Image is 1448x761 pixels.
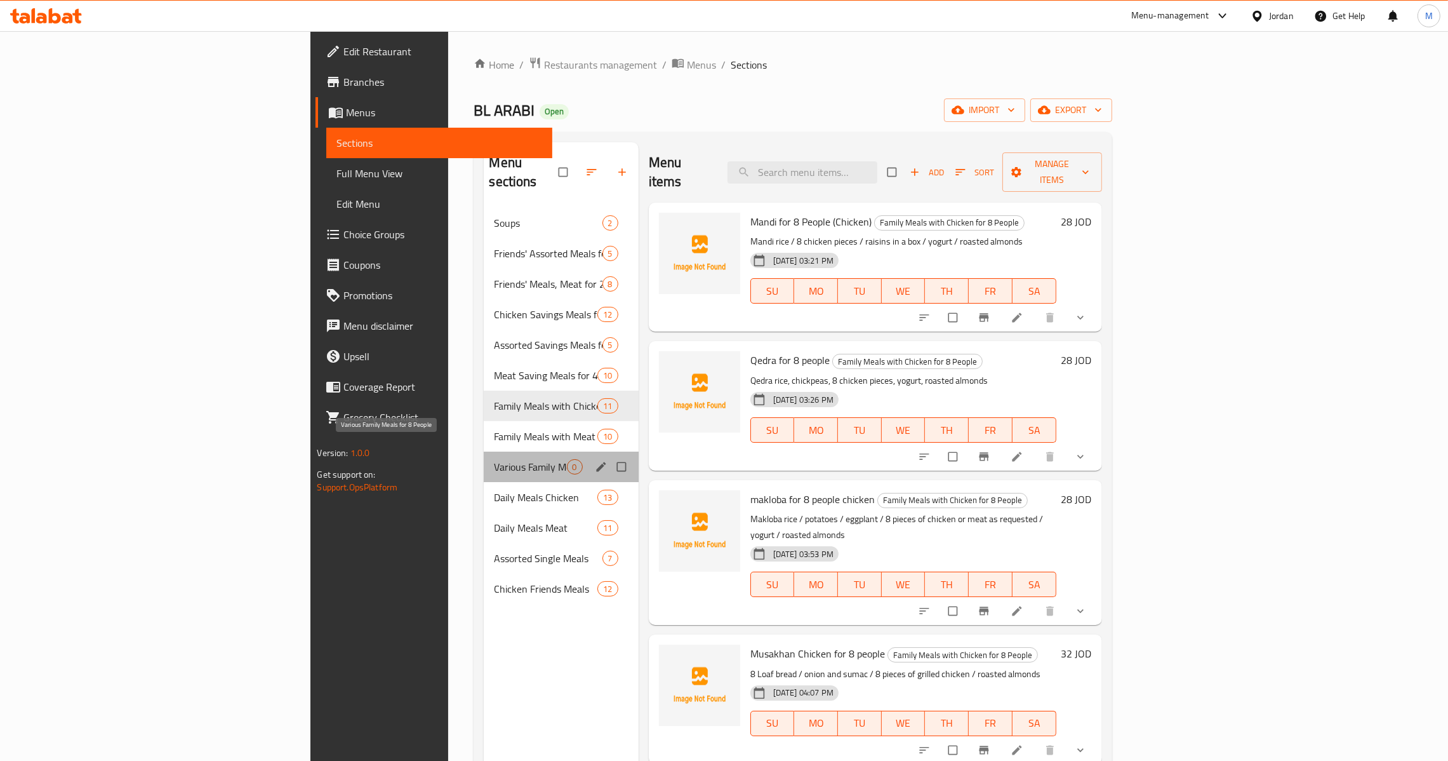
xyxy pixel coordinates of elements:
button: TH [925,711,969,736]
button: sort-choices [910,597,941,625]
button: Branch-specific-item [970,304,1000,332]
span: [DATE] 03:53 PM [768,548,839,560]
div: items [597,398,618,414]
button: FR [969,572,1013,597]
span: Add [910,165,944,180]
span: SA [1018,282,1051,300]
span: [DATE] 03:26 PM [768,394,839,406]
span: Family Meals with Chicken for 8 People [888,648,1037,663]
button: Add [907,163,947,182]
span: SU [756,714,790,732]
h6: 28 JOD [1061,213,1092,231]
span: MO [799,714,833,732]
span: 7 [603,553,618,565]
span: Add item [907,163,947,182]
span: FR [974,714,1007,732]
span: TH [930,421,964,440]
span: 12 [598,583,617,595]
span: Select to update [941,306,967,330]
div: Open [540,104,569,119]
div: Daily Meals Meat11 [484,513,638,543]
nav: Menu sections [484,203,638,609]
span: 10 [598,431,617,443]
img: Qedra for 8 people [659,351,740,433]
span: MO [799,421,833,440]
span: [DATE] 04:07 PM [768,687,839,699]
svg: Show Choices [1074,450,1087,463]
span: Choice Groups [343,227,542,242]
span: Family Meals with Chicken for 8 People [833,354,982,369]
a: Restaurants management [529,57,657,73]
svg: Show Choices [1074,605,1087,617]
span: TU [843,714,877,732]
span: Restaurants management [544,57,657,72]
button: Branch-specific-item [970,597,1000,625]
span: TH [930,282,964,300]
button: delete [1036,443,1066,471]
span: Upsell [343,349,542,364]
a: Coupons [316,250,552,280]
div: Soups2 [484,208,638,238]
button: SU [750,417,795,443]
button: show more [1066,443,1097,471]
span: Grocery Checklist [343,410,542,425]
div: items [597,520,618,535]
span: TH [930,714,964,732]
span: Menu disclaimer [343,318,542,333]
span: M [1425,9,1433,23]
a: Support.OpsPlatform [317,479,397,495]
span: Mandi for 8 People (Chicken) [750,212,872,231]
img: Musakhan Chicken for 8 people [659,645,740,726]
span: 13 [598,492,617,504]
a: Grocery Checklist [316,402,552,433]
div: Chicken Savings Meals for 4 Persons12 [484,299,638,330]
span: Branches [343,74,542,90]
span: 2 [603,217,618,229]
span: 5 [603,339,618,351]
button: TU [838,711,882,736]
span: TU [843,421,877,440]
span: Sort items [947,163,1002,182]
li: / [662,57,667,72]
span: WE [887,421,920,440]
div: items [602,337,618,353]
span: Sections [731,57,767,72]
div: Family Meals with Chicken for 8 People [887,647,1038,663]
button: show more [1066,304,1097,332]
span: FR [974,282,1007,300]
button: show more [1066,597,1097,625]
span: Qedra for 8 people [750,351,830,370]
span: Sort [955,165,994,180]
span: TU [843,282,877,300]
span: Coverage Report [343,379,542,394]
button: FR [969,711,1013,736]
div: Family Meals with Chicken for 8 People [494,398,597,414]
span: Daily Meals Meat [494,520,597,535]
div: Friends' Assorted Meals for 2 Persons5 [484,238,638,269]
button: TH [925,278,969,304]
div: Friends' Meals, Meat for 2 Persons [494,276,602,292]
div: Various Family Meals for 8 People0edit [484,452,638,482]
p: Makloba rice / potatoes / eggplant / 8 pieces of chicken or meat as requested / yogurt / roasted ... [750,511,1056,543]
div: Friends' Meals, Meat for 2 Persons8 [484,269,638,299]
div: items [597,368,618,383]
button: WE [882,417,926,443]
button: MO [794,417,838,443]
button: TH [925,572,969,597]
span: Musakhan Chicken for 8 people [750,644,885,663]
div: Family Meals with Meat for 8 People10 [484,421,638,452]
a: Upsell [316,341,552,372]
div: Family Meals with Chicken for 8 People [874,215,1025,231]
span: SU [756,421,790,440]
span: Chicken Savings Meals for 4 Persons [494,307,597,322]
span: Open [540,106,569,117]
div: Menu-management [1131,8,1209,24]
span: SU [756,282,790,300]
span: FR [974,421,1007,440]
span: Select section [880,160,907,184]
button: FR [969,278,1013,304]
a: Edit menu item [1011,311,1026,324]
span: Friends' Assorted Meals for 2 Persons [494,246,602,261]
span: TU [843,576,877,594]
